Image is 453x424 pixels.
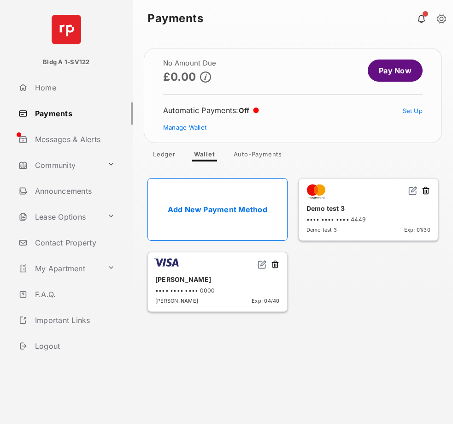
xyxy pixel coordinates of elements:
span: Off [239,106,250,115]
a: Add New Payment Method [147,178,288,241]
a: Community [15,154,104,176]
span: [PERSON_NAME] [155,298,198,304]
div: •••• •••• •••• 4449 [306,216,431,223]
a: F.A.Q. [15,283,133,305]
div: [PERSON_NAME] [155,272,280,287]
img: svg+xml;base64,PHN2ZyB4bWxucz0iaHR0cDovL3d3dy53My5vcmcvMjAwMC9zdmciIHdpZHRoPSI2NCIgaGVpZ2h0PSI2NC... [52,15,81,44]
img: svg+xml;base64,PHN2ZyB2aWV3Qm94PSIwIDAgMjQgMjQiIHdpZHRoPSIxNiIgaGVpZ2h0PSIxNiIgZmlsbD0ibm9uZSIgeG... [408,186,418,195]
span: Exp: 04/40 [252,298,279,304]
a: Important Links [15,309,118,331]
img: svg+xml;base64,PHN2ZyB2aWV3Qm94PSIwIDAgMjQgMjQiIHdpZHRoPSIxNiIgaGVpZ2h0PSIxNiIgZmlsbD0ibm9uZSIgeG... [258,260,267,269]
div: Demo test 3 [306,201,431,216]
a: Set Up [403,107,423,114]
div: Automatic Payments : [163,106,259,115]
a: Home [15,77,133,99]
span: Exp: 01/30 [404,227,430,233]
a: Manage Wallet [163,124,206,131]
div: •••• •••• •••• 0000 [155,287,280,294]
a: My Apartment [15,257,104,280]
a: Ledger [146,150,183,161]
p: £0.00 [163,71,196,83]
a: Payments [15,102,133,125]
a: Announcements [15,180,133,202]
a: Wallet [187,150,223,161]
a: Lease Options [15,206,104,228]
a: Logout [15,335,133,357]
h2: No Amount Due [163,60,216,67]
span: Demo test 3 [306,227,337,233]
a: Messages & Alerts [15,128,133,150]
p: Bldg A 1-SV122 [43,58,89,67]
a: Contact Property [15,232,133,254]
strong: Payments [147,13,438,24]
a: Auto-Payments [226,150,289,161]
